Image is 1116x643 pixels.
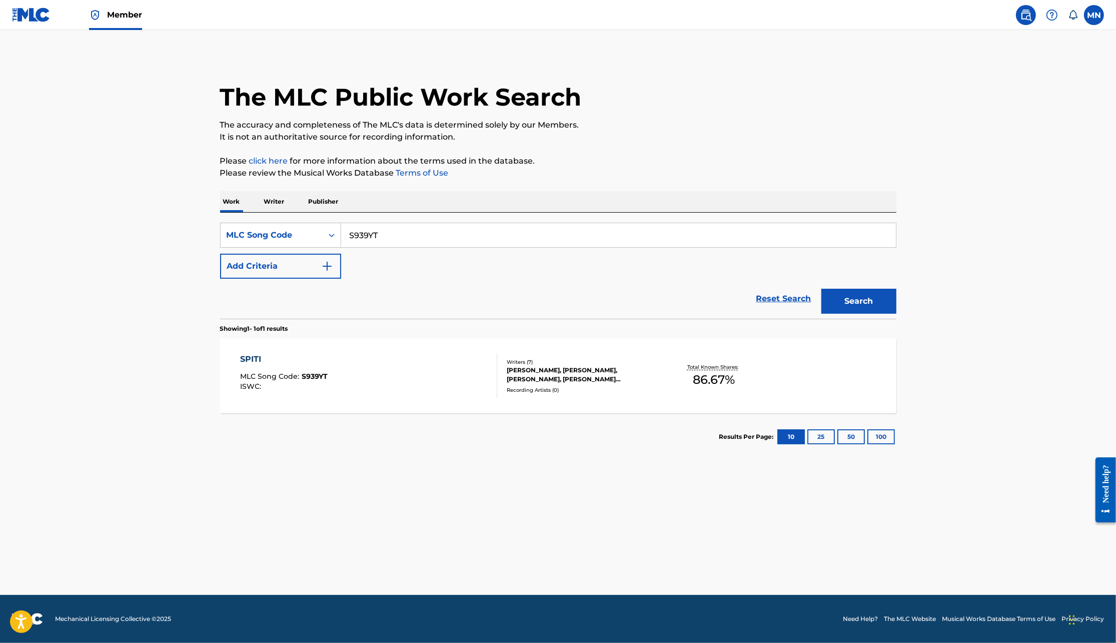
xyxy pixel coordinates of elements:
button: 100 [867,429,895,444]
div: Writers ( 7 ) [507,358,658,366]
a: Need Help? [843,614,878,623]
p: Publisher [306,191,342,212]
span: S939YT [302,372,328,381]
a: Privacy Policy [1061,614,1104,623]
div: [PERSON_NAME], [PERSON_NAME], [PERSON_NAME], [PERSON_NAME] [PERSON_NAME], [PERSON_NAME], [PERSON_... [507,366,658,384]
h1: The MLC Public Work Search [220,82,582,112]
span: 86.67 % [693,371,735,389]
a: SPITIMLC Song Code:S939YTISWC:Writers (7)[PERSON_NAME], [PERSON_NAME], [PERSON_NAME], [PERSON_NAM... [220,338,896,413]
p: It is not an authoritative source for recording information. [220,131,896,143]
img: Top Rightsholder [89,9,101,21]
iframe: Resource Center [1088,450,1116,530]
img: help [1046,9,1058,21]
p: Writer [261,191,288,212]
p: Please for more information about the terms used in the database. [220,155,896,167]
button: Add Criteria [220,254,341,279]
button: Search [821,289,896,314]
img: search [1020,9,1032,21]
div: Recording Artists ( 0 ) [507,386,658,394]
a: The MLC Website [884,614,936,623]
button: 50 [837,429,865,444]
iframe: Chat Widget [1066,595,1116,643]
a: Musical Works Database Terms of Use [942,614,1055,623]
a: Terms of Use [394,168,449,178]
form: Search Form [220,223,896,319]
img: MLC Logo [12,8,51,22]
p: The accuracy and completeness of The MLC's data is determined solely by our Members. [220,119,896,131]
div: MLC Song Code [227,229,317,241]
a: Reset Search [751,288,816,310]
div: Notifications [1068,10,1078,20]
img: 9d2ae6d4665cec9f34b9.svg [321,260,333,272]
p: Please review the Musical Works Database [220,167,896,179]
span: ISWC : [240,382,264,391]
span: Member [107,9,142,21]
img: logo [12,613,43,625]
a: click here [249,156,288,166]
div: Help [1042,5,1062,25]
p: Results Per Page: [719,432,776,441]
p: Total Known Shares: [687,363,741,371]
p: Work [220,191,243,212]
button: 10 [777,429,805,444]
span: Mechanical Licensing Collective © 2025 [55,614,171,623]
div: Drag [1069,605,1075,635]
div: SPITI [240,353,328,365]
button: 25 [807,429,835,444]
p: Showing 1 - 1 of 1 results [220,324,288,333]
span: MLC Song Code : [240,372,302,381]
a: Public Search [1016,5,1036,25]
div: User Menu [1084,5,1104,25]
